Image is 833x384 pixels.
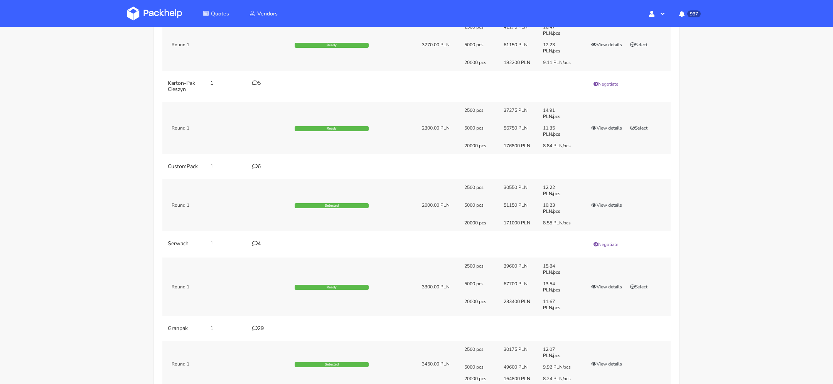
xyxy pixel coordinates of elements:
[498,364,538,370] div: 49600 PLN
[498,184,538,197] div: 30550 PLN
[459,143,498,149] div: 20000 pcs
[162,284,247,290] div: Round 1
[498,346,538,359] div: 30175 PLN
[538,42,577,54] div: 12.23 PLN/pcs
[498,143,538,149] div: 176800 PLN
[459,202,498,214] div: 5000 pcs
[627,41,651,49] button: Select
[194,7,238,20] a: Quotes
[590,241,622,248] button: Negotiate
[538,364,577,370] div: 9.92 PLN/pcs
[162,202,247,208] div: Round 1
[459,298,498,311] div: 20000 pcs
[538,59,577,66] div: 9.11 PLN/pcs
[627,283,651,291] button: Select
[538,24,577,36] div: 16.47 PLN/pcs
[538,202,577,214] div: 10.23 PLN/pcs
[459,220,498,226] div: 20000 pcs
[422,202,454,208] div: 2000.00 PLN
[257,10,278,17] span: Vendors
[538,281,577,293] div: 13.54 PLN/pcs
[498,298,538,311] div: 233400 PLN
[459,184,498,197] div: 2500 pcs
[211,10,229,17] span: Quotes
[206,76,248,97] td: 1
[459,107,498,120] div: 2500 pcs
[295,285,369,290] div: Ready
[459,364,498,370] div: 5000 pcs
[127,7,182,20] img: Dashboard
[538,263,577,275] div: 15.84 PLN/pcs
[498,42,538,54] div: 61150 PLN
[498,220,538,226] div: 171000 PLN
[498,376,538,382] div: 164800 PLN
[252,80,285,86] div: 5
[295,362,369,367] div: Selected
[295,126,369,131] div: Ready
[498,281,538,293] div: 67700 PLN
[240,7,287,20] a: Vendors
[295,203,369,209] div: Selected
[588,41,626,49] button: View details
[538,143,577,149] div: 8.84 PLN/pcs
[498,107,538,120] div: 37275 PLN
[538,184,577,197] div: 12.22 PLN/pcs
[498,263,538,275] div: 39600 PLN
[422,125,454,131] div: 2300.00 PLN
[538,376,577,382] div: 8.24 PLN/pcs
[459,24,498,36] div: 2500 pcs
[459,59,498,66] div: 20000 pcs
[162,42,247,48] div: Round 1
[163,236,206,253] td: Serwach
[163,76,206,97] td: Karton-Pak Cieszyn
[422,42,454,48] div: 3770.00 PLN
[422,284,454,290] div: 3300.00 PLN
[538,346,577,359] div: 12.07 PLN/pcs
[163,321,206,336] td: Granpak
[459,346,498,359] div: 2500 pcs
[498,59,538,66] div: 182200 PLN
[459,376,498,382] div: 20000 pcs
[588,360,626,368] button: View details
[590,80,622,88] button: Negotiate
[163,159,206,174] td: CustomPack
[295,43,369,48] div: Ready
[459,281,498,293] div: 5000 pcs
[498,125,538,137] div: 56750 PLN
[538,298,577,311] div: 11.67 PLN/pcs
[206,159,248,174] td: 1
[588,283,626,291] button: View details
[588,201,626,209] button: View details
[538,125,577,137] div: 11.35 PLN/pcs
[252,241,285,247] div: 4
[673,7,706,20] button: 937
[162,361,247,367] div: Round 1
[687,10,701,17] span: 937
[252,325,285,332] div: 29
[498,24,538,36] div: 41175 PLN
[538,107,577,120] div: 14.91 PLN/pcs
[422,361,454,367] div: 3450.00 PLN
[206,236,248,253] td: 1
[459,125,498,137] div: 5000 pcs
[162,125,247,131] div: Round 1
[459,263,498,275] div: 2500 pcs
[498,202,538,214] div: 51150 PLN
[252,163,285,170] div: 6
[206,321,248,336] td: 1
[538,220,577,226] div: 8.55 PLN/pcs
[459,42,498,54] div: 5000 pcs
[627,124,651,132] button: Select
[588,124,626,132] button: View details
